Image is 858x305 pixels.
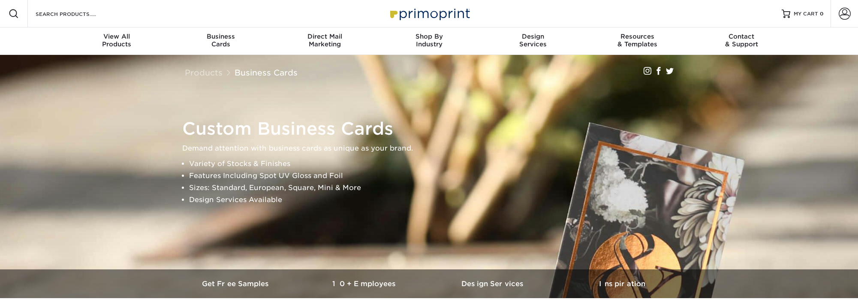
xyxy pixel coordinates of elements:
a: Resources& Templates [585,27,689,55]
li: Variety of Stocks & Finishes [189,158,684,170]
span: Resources [585,33,689,40]
h3: Design Services [429,280,558,288]
div: & Templates [585,33,689,48]
input: SEARCH PRODUCTS..... [35,9,118,19]
div: Products [65,33,169,48]
div: Cards [169,33,273,48]
h1: Custom Business Cards [182,118,684,139]
h3: 10+ Employees [301,280,429,288]
a: Direct MailMarketing [273,27,377,55]
span: Direct Mail [273,33,377,40]
span: Shop By [377,33,481,40]
li: Sizes: Standard, European, Square, Mini & More [189,182,684,194]
a: Business Cards [235,68,298,77]
a: Products [185,68,223,77]
h3: Get Free Samples [172,280,301,288]
a: Contact& Support [689,27,794,55]
li: Design Services Available [189,194,684,206]
span: 0 [820,11,824,17]
span: Business [169,33,273,40]
span: MY CART [794,10,818,18]
h3: Inspiration [558,280,686,288]
a: DesignServices [481,27,585,55]
div: Marketing [273,33,377,48]
a: Inspiration [558,269,686,298]
a: View AllProducts [65,27,169,55]
div: Services [481,33,585,48]
img: Primoprint [386,4,472,23]
a: Design Services [429,269,558,298]
a: BusinessCards [169,27,273,55]
div: & Support [689,33,794,48]
p: Demand attention with business cards as unique as your brand. [182,142,684,154]
span: View All [65,33,169,40]
a: 10+ Employees [301,269,429,298]
span: Contact [689,33,794,40]
span: Design [481,33,585,40]
li: Features Including Spot UV Gloss and Foil [189,170,684,182]
a: Shop ByIndustry [377,27,481,55]
a: Get Free Samples [172,269,301,298]
div: Industry [377,33,481,48]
